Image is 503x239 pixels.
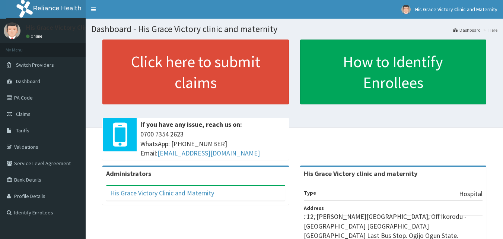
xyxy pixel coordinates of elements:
[415,6,497,13] span: His Grace Victory Clinic and Maternity
[16,78,40,85] span: Dashboard
[91,24,497,34] h1: Dashboard - His Grace Victory clinic and maternity
[102,40,289,104] a: Click here to submit claims
[304,189,316,196] b: Type
[401,5,411,14] img: User Image
[4,22,20,39] img: User Image
[16,62,54,68] span: Switch Providers
[459,189,483,199] p: Hospital
[110,189,214,197] a: His Grace Victory Clinic and Maternity
[481,27,497,33] li: Here
[26,24,135,31] p: His Grace Victory Clinic and Maternity
[106,169,151,178] b: Administrators
[300,40,487,104] a: How to Identify Enrollees
[26,34,44,39] a: Online
[140,120,242,129] b: If you have any issue, reach us on:
[453,27,481,33] a: Dashboard
[157,149,260,157] a: [EMAIL_ADDRESS][DOMAIN_NAME]
[140,129,285,158] span: 0700 7354 2623 WhatsApp: [PHONE_NUMBER] Email:
[304,205,324,211] b: Address
[16,127,29,134] span: Tariffs
[16,111,31,117] span: Claims
[304,169,417,178] strong: His Grace Victory clinic and maternity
